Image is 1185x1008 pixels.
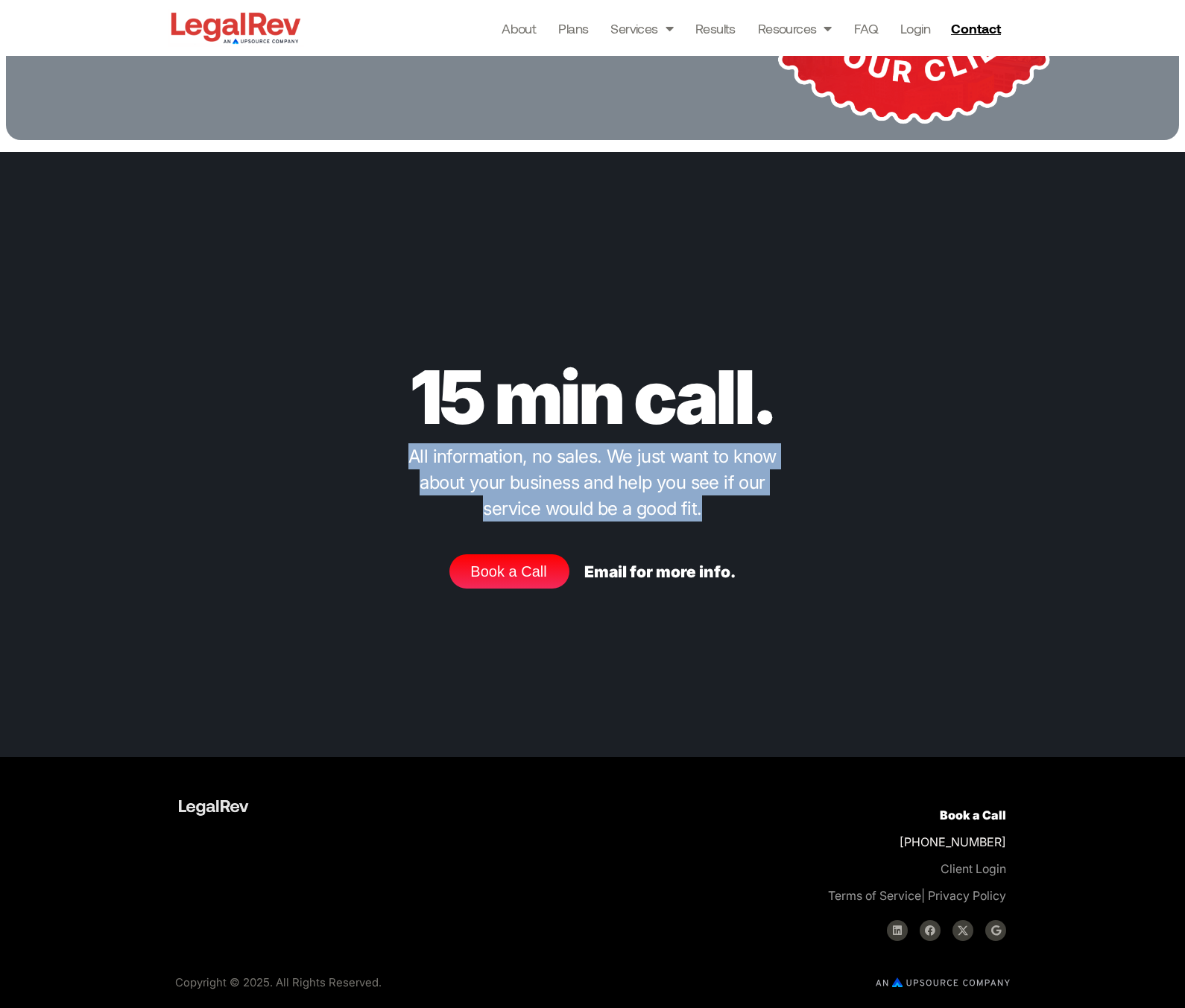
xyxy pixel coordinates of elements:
[502,18,536,39] a: About
[470,564,546,579] span: Book a Call
[951,22,1001,35] span: Contact
[502,18,930,39] nav: Menu
[940,808,1006,822] a: Book a Call
[758,18,832,39] a: Resources
[278,366,907,428] p: 15 min call.
[449,554,569,589] a: Book a Call
[611,802,1006,909] p: [PHONE_NUMBER]
[941,861,1006,876] a: Client Login
[828,888,925,903] span: |
[695,18,736,39] a: Results
[854,18,878,39] a: FAQ
[558,18,588,39] a: Plans
[928,888,1006,903] a: Privacy Policy
[610,18,673,39] a: Services
[390,443,796,522] p: All information, no sales. We just want to know about your business and help you see if our servi...
[175,975,382,989] span: Copyright © 2025. All Rights Reserved.
[828,888,921,903] a: Terms of Service
[945,16,1011,40] a: Contact
[900,18,930,39] a: Login
[584,562,736,581] a: Email for more info.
